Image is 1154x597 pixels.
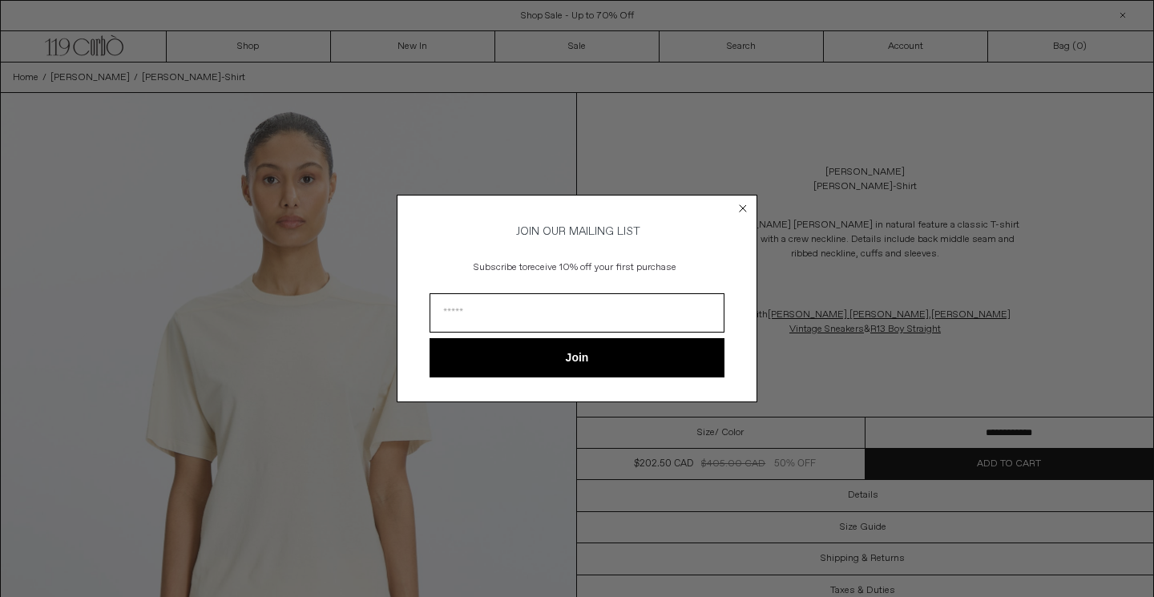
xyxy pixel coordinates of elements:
input: Email [430,293,724,333]
button: Close dialog [735,200,751,216]
button: Join [430,338,724,377]
span: receive 10% off your first purchase [527,261,676,274]
span: JOIN OUR MAILING LIST [514,224,640,239]
span: Subscribe to [474,261,527,274]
